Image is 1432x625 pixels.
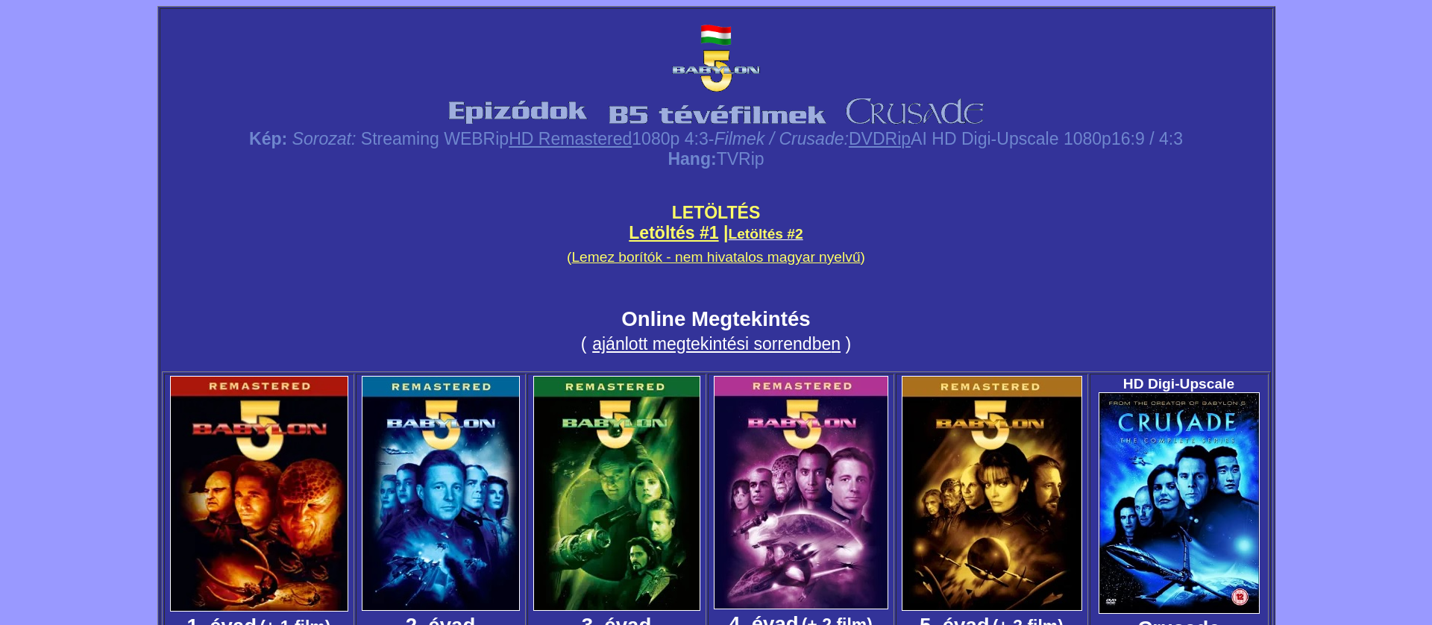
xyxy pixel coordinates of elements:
big: Streaming WEBRip 1080p 4:3 [361,129,709,148]
span: Online Megtekintés [621,307,810,330]
big: AI HD Digi-Upscale 1080p [911,129,1111,148]
span: Sorozat: [292,129,357,148]
a: Letöltés #1 [629,223,718,242]
span: Hang: [668,149,716,169]
span: ) [845,334,851,354]
span: Filmek / Crusade: [714,129,848,148]
small: ( [581,334,587,354]
span: TVRip [668,149,764,169]
a: HD Remastered [509,129,632,148]
span: HD Digi-Upscale [1123,376,1234,392]
a: DVDRip [849,129,911,148]
a: Letöltés #2 [728,226,803,242]
a: Lemez borítók - nem hivatalos magyar nyelvű [571,249,860,265]
span: | [723,223,728,242]
a: ajánlott megtekintési sorrendbe [592,334,831,354]
small: ( ) [567,249,865,265]
span: LETÖLTÉS [672,203,761,222]
a: n [831,334,841,354]
big: - [709,129,849,148]
span: Kép: [249,129,287,148]
big: 16:9 / 4:3 [1111,129,1183,148]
